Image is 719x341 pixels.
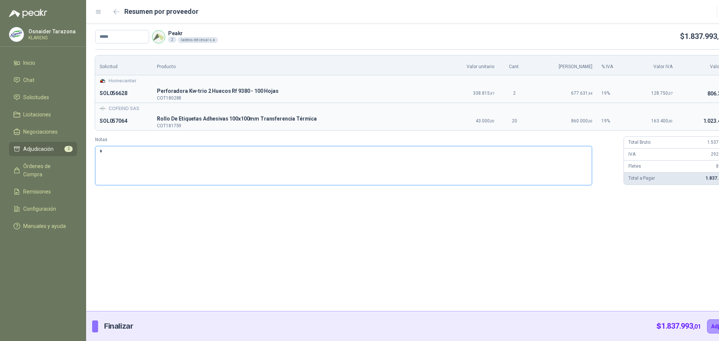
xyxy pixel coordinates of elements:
img: Company Logo [100,106,106,112]
p: SOL057064 [100,117,148,126]
a: Órdenes de Compra [9,159,77,182]
span: 1.837.993 [661,322,701,331]
th: % IVA [597,55,629,75]
p: COT180288 [157,96,437,100]
p: Total Bruto [628,139,650,146]
span: ,01 [693,323,701,330]
span: ,94 [588,91,592,95]
a: Solicitudes [9,90,77,104]
a: Adjudicación2 [9,142,77,156]
span: Negociaciones [23,128,58,136]
div: 2 [168,37,176,43]
img: Logo peakr [9,9,47,18]
p: Peakr [168,31,218,36]
p: KLARENS [28,36,76,40]
p: Total a Pagar [628,175,655,182]
span: Rollo De Etiquetas Adhesivas 100x100mm Transferencia Térmica [157,115,437,124]
a: Manuales y ayuda [9,219,77,233]
span: Configuración [23,205,56,213]
a: Remisiones [9,185,77,199]
span: Licitaciones [23,110,51,119]
p: SOL056628 [100,89,148,98]
img: Company Logo [9,27,24,42]
a: Configuración [9,202,77,216]
span: ,00 [588,119,592,123]
span: 338.815 [473,91,494,96]
td: 19 % [597,112,629,130]
span: Solicitudes [23,93,49,101]
p: P [157,87,437,96]
span: Manuales y ayuda [23,222,66,230]
h2: Resumen por proveedor [124,6,198,17]
span: Remisiones [23,188,51,196]
a: Negociaciones [9,125,77,139]
span: 163.400 [651,118,673,124]
p: COT181759 [157,124,437,128]
span: Adjudicación [23,145,54,153]
a: Inicio [9,56,77,70]
span: Chat [23,76,34,84]
th: Solicitud [95,55,152,75]
p: IVA [628,151,635,158]
a: Chat [9,73,77,87]
p: Osnaider Tarazona [28,29,76,34]
span: ,97 [490,91,494,95]
th: Valor unitario [441,55,499,75]
th: [PERSON_NAME] [530,55,597,75]
span: Órdenes de Compra [23,162,70,179]
span: Perforadora Kw-trio 2 Huecos Rf 9380 - 100 Hojas [157,87,437,96]
th: Producto [152,55,441,75]
th: Cant. [499,55,530,75]
div: lacteos del cesar s.a [178,37,218,43]
span: 677.631 [571,91,592,96]
p: Fletes [628,163,641,170]
a: Licitaciones [9,107,77,122]
span: 128.750 [651,91,673,96]
span: Inicio [23,59,35,67]
img: Company Logo [152,31,165,43]
p: R [157,115,437,124]
span: ,00 [490,119,494,123]
th: Valor IVA [629,55,677,75]
span: ,00 [668,119,673,123]
p: Finalizar [104,320,133,332]
span: ,07 [668,91,673,95]
td: 2 [499,85,530,103]
label: Notas [95,136,618,143]
td: 20 [499,112,530,130]
img: Company Logo [100,78,106,84]
span: 860.000 [571,118,592,124]
p: $ [656,320,701,332]
span: 2 [64,146,73,152]
td: 19 % [597,85,629,103]
span: 43.000 [476,118,494,124]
